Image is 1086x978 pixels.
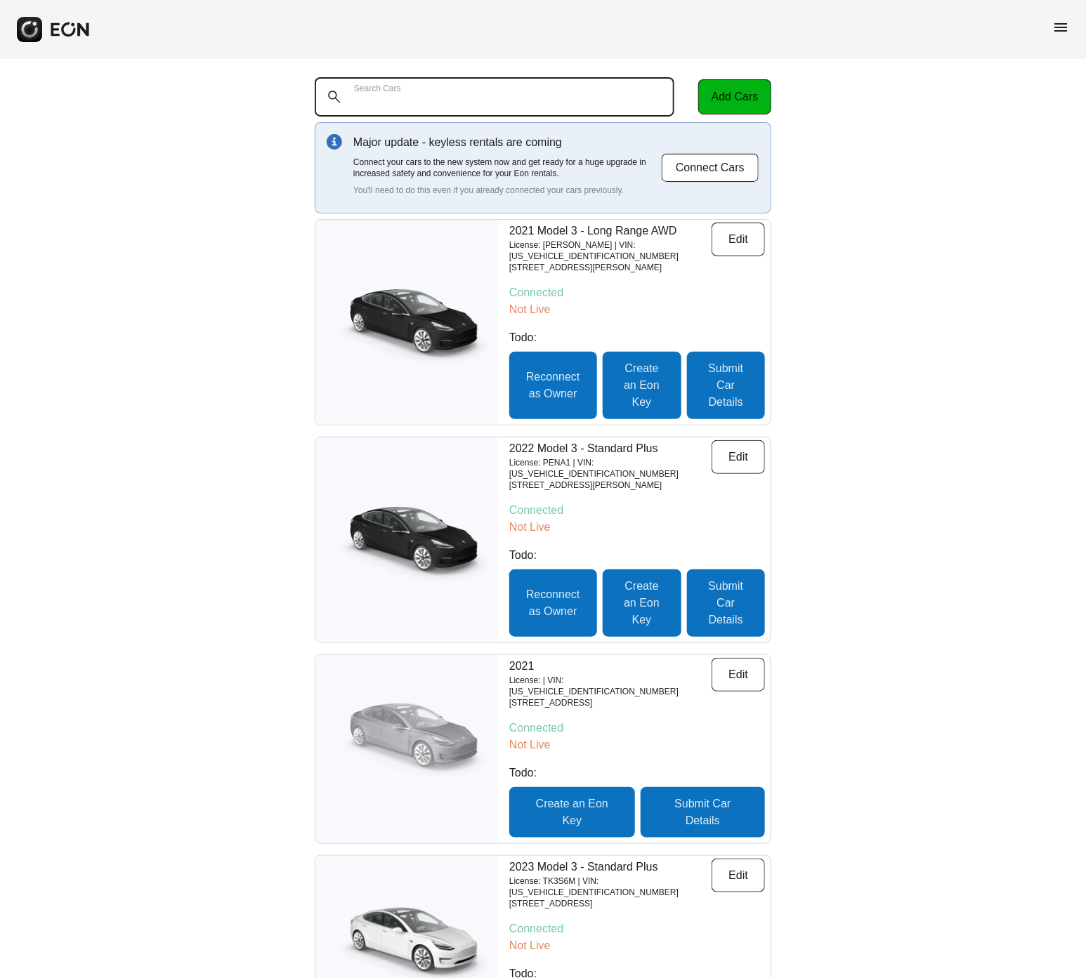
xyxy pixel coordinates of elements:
p: [STREET_ADDRESS] [509,898,712,909]
label: Search Cars [354,83,401,94]
button: Reconnect as Owner [509,352,597,419]
img: info [327,134,342,150]
button: Create an Eon Key [603,569,681,637]
p: Not Live [509,736,765,753]
img: car [315,277,498,368]
p: Not Live [509,301,765,318]
p: Not Live [509,519,765,536]
button: Create an Eon Key [603,352,681,419]
p: [STREET_ADDRESS][PERSON_NAME] [509,480,712,491]
button: Edit [712,859,765,892]
button: Edit [712,440,765,474]
p: Todo: [509,329,765,346]
p: License: | VIN: [US_VEHICLE_IDENTIFICATION_NUMBER] [509,675,712,697]
span: menu [1052,19,1069,36]
p: Major update - keyless rentals are coming [353,134,661,151]
p: Connect your cars to the new system now and get ready for a huge upgrade in increased safety and ... [353,157,661,179]
p: Todo: [509,547,765,564]
p: License: [PERSON_NAME] | VIN: [US_VEHICLE_IDENTIFICATION_NUMBER] [509,239,712,262]
p: Todo: [509,765,765,781]
button: Submit Car Details [687,569,765,637]
p: You'll need to do this even if you already connected your cars previously. [353,185,661,196]
button: Edit [712,658,765,692]
button: Create an Eon Key [509,787,635,838]
p: [STREET_ADDRESS][PERSON_NAME] [509,262,712,273]
p: License: PENA1 | VIN: [US_VEHICLE_IDENTIFICATION_NUMBER] [509,457,712,480]
button: Add Cars [698,79,771,114]
p: Connected [509,920,765,937]
button: Submit Car Details [687,352,765,419]
p: Connected [509,284,765,301]
p: 2022 Model 3 - Standard Plus [509,440,712,457]
p: 2023 Model 3 - Standard Plus [509,859,712,875]
p: Connected [509,720,765,736]
button: Edit [712,223,765,256]
p: Connected [509,502,765,519]
img: car [315,703,498,795]
p: 2021 [509,658,712,675]
button: Submit Car Details [641,787,765,838]
button: Connect Cars [661,153,759,183]
p: [STREET_ADDRESS] [509,697,712,708]
button: Reconnect as Owner [509,569,597,637]
img: car [315,494,498,586]
p: Not Live [509,937,765,954]
p: License: TK3S6M | VIN: [US_VEHICLE_IDENTIFICATION_NUMBER] [509,875,712,898]
p: 2021 Model 3 - Long Range AWD [509,223,712,239]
